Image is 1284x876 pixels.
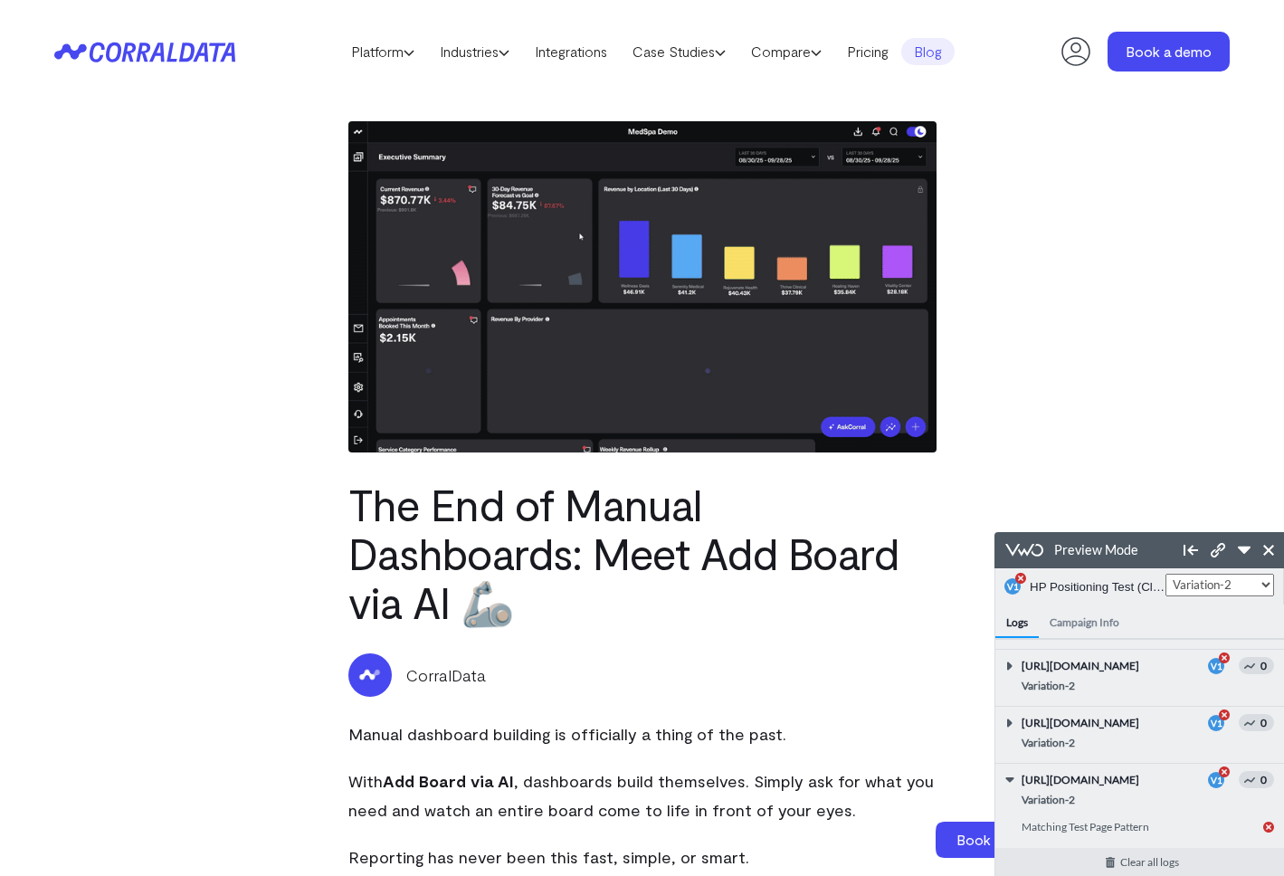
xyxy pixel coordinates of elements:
div: Variation-2 [27,142,280,165]
div: Variation-2 [27,256,280,279]
span: 1 [223,243,228,253]
span: 0 [244,125,280,142]
span: Book a demo [956,831,1042,848]
a: Book a demo [936,822,1062,858]
div: V [214,126,230,142]
h1: The End of Manual Dashboards: Meet Add Board via AI 🦾 [348,480,937,626]
div: Variation-2 [27,199,280,222]
a: Case Studies [620,38,738,65]
h4: Logs [1,72,44,106]
a: Compare [738,38,834,65]
span: 1 [223,186,228,196]
a: Industries [427,38,522,65]
span: 0 [244,182,280,199]
span: Reporting has never been this fast, simple, or smart. [348,847,749,867]
div: V [214,240,230,256]
p: CorralData [406,663,486,687]
a: Blog [901,38,955,65]
a: Integrations [522,38,620,65]
a: Book a demo [1108,32,1230,71]
span: 0 [244,239,280,256]
span: [URL][DOMAIN_NAME] [27,183,190,199]
span: Manual dashboard building is officially a thing of the past. [348,724,786,744]
span: With [348,771,383,791]
b: Add Board via AI [383,771,514,791]
button: HP Positioning Test (Cloned) (ID: 59) [35,39,171,71]
a: Pricing [834,38,901,65]
h4: Campaign Info [44,72,136,106]
span: 1 [223,129,228,139]
span: [URL][DOMAIN_NAME] [27,126,190,142]
span: [URL][DOMAIN_NAME] [27,240,190,256]
span: , dashboards build themselves. Simply ask for what you need and watch an entire board come to lif... [348,771,934,820]
a: Platform [338,38,427,65]
div: V [214,183,230,199]
div: Matching Test Page Pattern [27,283,280,306]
